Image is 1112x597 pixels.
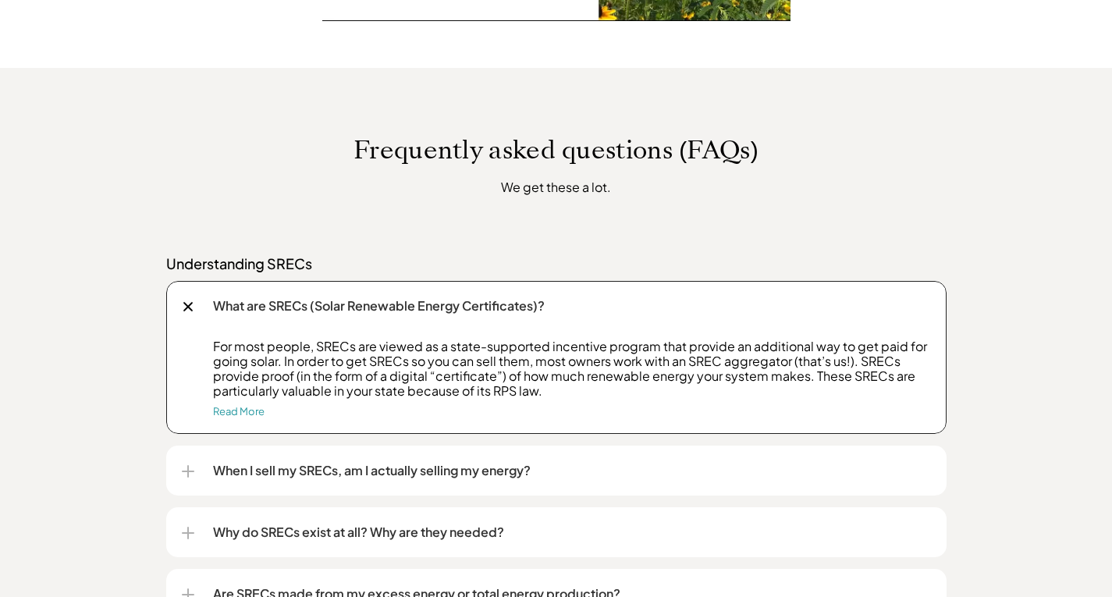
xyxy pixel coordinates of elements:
[166,254,947,273] p: Understanding SRECs
[213,405,265,418] a: Read More
[213,339,931,399] p: For most people, SRECs are viewed as a state-supported incentive program that provide an addition...
[213,523,931,542] p: Why do SRECs exist at all? Why are they needed?
[213,461,931,480] p: When I sell my SRECs, am I actually selling my energy?
[112,135,1001,165] p: Frequently asked questions (FAQs)
[267,177,845,197] p: We get these a lot.
[213,297,931,315] p: What are SRECs (Solar Renewable Energy Certificates)?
